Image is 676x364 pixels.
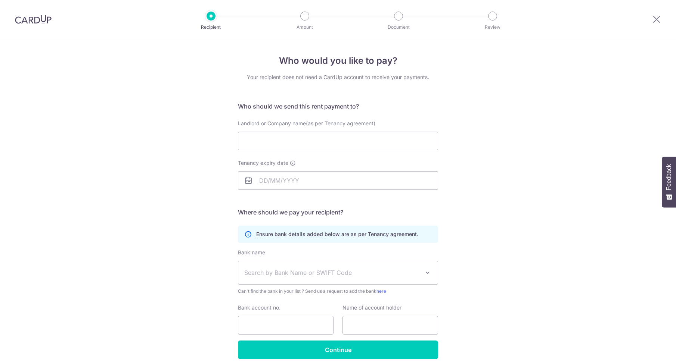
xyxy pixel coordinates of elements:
[238,159,288,167] span: Tenancy expiry date
[256,230,418,238] p: Ensure bank details added below are as per Tenancy agreement.
[238,120,375,126] span: Landlord or Company name(as per Tenancy agreement)
[238,73,438,81] div: Your recipient does not need a CardUp account to receive your payments.
[238,304,280,311] label: Bank account no.
[238,102,438,111] h5: Who should we send this rent payment to?
[183,23,239,31] p: Recipient
[662,157,676,207] button: Feedback - Show survey
[244,268,420,277] span: Search by Bank Name or SWIFT Code
[238,54,438,68] h4: Who would you like to pay?
[238,208,438,217] h5: Where should we pay your recipient?
[238,171,438,190] input: DD/MM/YYYY
[15,15,52,24] img: CardUp
[238,288,438,295] span: Can't find the bank in your list ? Send us a request to add the bank
[628,342,669,360] iframe: Opens a widget where you can find more information
[277,23,332,31] p: Amount
[238,341,438,359] input: Continue
[666,164,672,190] span: Feedback
[238,249,265,256] label: Bank name
[371,23,426,31] p: Document
[465,23,520,31] p: Review
[376,288,386,294] a: here
[342,304,401,311] label: Name of account holder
